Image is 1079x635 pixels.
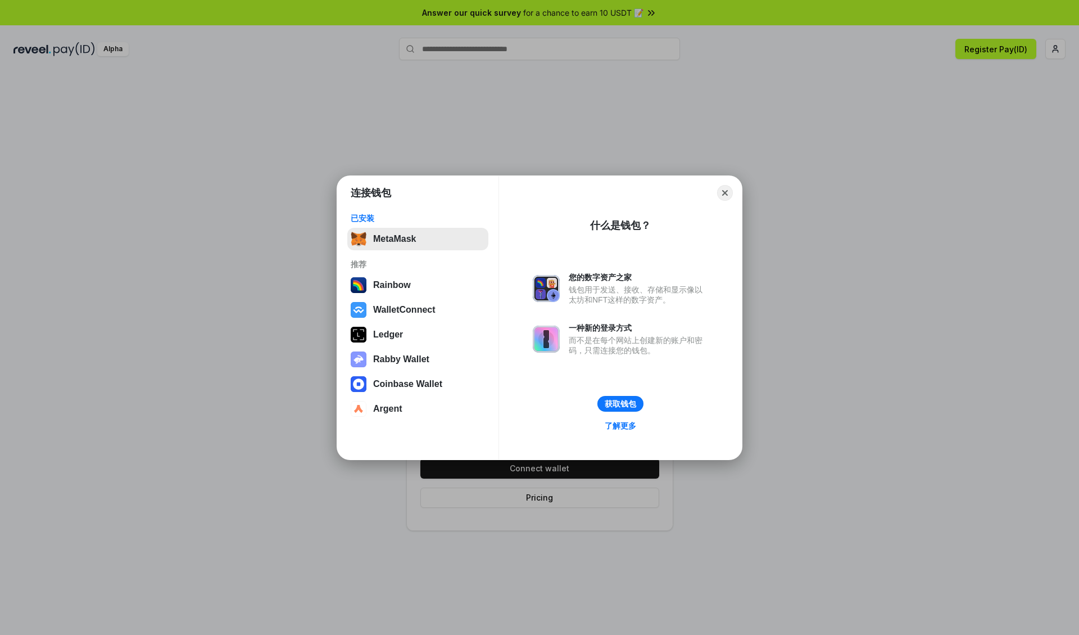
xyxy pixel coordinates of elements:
[373,379,442,389] div: Coinbase Wallet
[605,421,636,431] div: 了解更多
[347,323,488,346] button: Ledger
[373,330,403,340] div: Ledger
[351,302,366,318] img: svg+xml,%3Csvg%20width%3D%2228%22%20height%3D%2228%22%20viewBox%3D%220%200%2028%2028%22%20fill%3D...
[373,404,402,414] div: Argent
[597,396,643,412] button: 获取钱包
[533,326,560,353] img: svg+xml,%3Csvg%20xmlns%3D%22http%3A%2F%2Fwww.w3.org%2F2000%2Fsvg%22%20fill%3D%22none%22%20viewBox...
[351,213,485,223] div: 已安装
[347,373,488,395] button: Coinbase Wallet
[347,274,488,296] button: Rainbow
[347,228,488,250] button: MetaMask
[590,219,651,232] div: 什么是钱包？
[569,323,708,333] div: 一种新的登录方式
[569,272,708,282] div: 您的数字资产之家
[351,401,366,417] img: svg+xml,%3Csvg%20width%3D%2228%22%20height%3D%2228%22%20viewBox%3D%220%200%2028%2028%22%20fill%3D...
[351,231,366,247] img: svg+xml,%3Csvg%20fill%3D%22none%22%20height%3D%2233%22%20viewBox%3D%220%200%2035%2033%22%20width%...
[373,234,416,244] div: MetaMask
[569,285,708,305] div: 钱包用于发送、接收、存储和显示像以太坊和NFT这样的数字资产。
[717,185,733,201] button: Close
[373,354,429,364] div: Rabby Wallet
[569,335,708,355] div: 而不是在每个网站上创建新的账户和密码，只需连接您的钱包。
[351,186,391,200] h1: 连接钱包
[533,275,560,302] img: svg+xml,%3Csvg%20xmlns%3D%22http%3A%2F%2Fwww.w3.org%2F2000%2Fsvg%22%20fill%3D%22none%22%20viewBox...
[351,376,366,392] img: svg+xml,%3Csvg%20width%3D%2228%22%20height%3D%2228%22%20viewBox%3D%220%200%2028%2028%22%20fill%3D...
[351,277,366,293] img: svg+xml,%3Csvg%20width%3D%22120%22%20height%3D%22120%22%20viewBox%3D%220%200%20120%20120%22%20fil...
[351,327,366,343] img: svg+xml,%3Csvg%20xmlns%3D%22http%3A%2F%2Fwww.w3.org%2F2000%2Fsvg%22%20width%3D%2228%22%20height%3...
[605,399,636,409] div: 获取钱包
[598,418,643,433] a: 了解更多
[347,398,488,420] button: Argent
[347,299,488,321] button: WalletConnect
[373,305,436,315] div: WalletConnect
[351,259,485,269] div: 推荐
[347,348,488,371] button: Rabby Wallet
[373,280,411,290] div: Rainbow
[351,352,366,367] img: svg+xml,%3Csvg%20xmlns%3D%22http%3A%2F%2Fwww.w3.org%2F2000%2Fsvg%22%20fill%3D%22none%22%20viewBox...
